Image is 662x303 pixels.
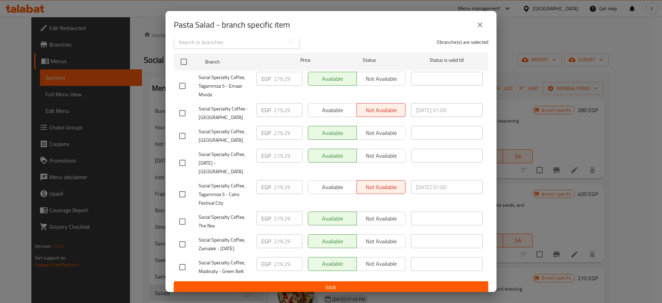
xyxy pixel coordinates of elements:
[472,17,488,33] button: close
[261,237,271,245] p: EGP
[411,56,483,65] span: Status is valid till
[274,72,302,86] input: Please enter price
[199,127,251,145] span: Social Specialty Coffee, [GEOGRAPHIC_DATA]
[274,212,302,225] input: Please enter price
[274,149,302,163] input: Please enter price
[199,150,251,176] span: Social Specialty Coffee, [DATE] - [GEOGRAPHIC_DATA]
[334,56,405,65] span: Status
[282,56,328,65] span: Price
[274,126,302,140] input: Please enter price
[174,281,488,294] button: Save
[261,106,271,114] p: EGP
[199,182,251,207] span: Social Specialty Coffee, Tagammoa 5 - Cairo Festival City
[274,180,302,194] input: Please enter price
[261,214,271,223] p: EGP
[174,35,284,49] input: Search in branches
[437,39,488,46] p: 0 branche(s) are selected
[274,234,302,248] input: Please enter price
[199,213,251,230] span: Social Specialty Coffee, The Nox
[199,236,251,253] span: Social Specialty Coffee, Zamalek - [DATE]
[205,58,277,66] span: Branch
[261,75,271,83] p: EGP
[274,257,302,271] input: Please enter price
[261,260,271,268] p: EGP
[261,151,271,160] p: EGP
[261,129,271,137] p: EGP
[174,19,290,30] h2: Pasta Salad - branch specific item
[261,183,271,191] p: EGP
[199,105,251,122] span: Social Speciality Coffee - [GEOGRAPHIC_DATA]
[199,258,251,276] span: Social Specialty Coffee, Madinaty - Green Belt
[199,73,251,99] span: Social Specialty Coffee, Tagammoa 5 - Emaar Mivida
[274,103,302,117] input: Please enter price
[179,283,483,292] span: Save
